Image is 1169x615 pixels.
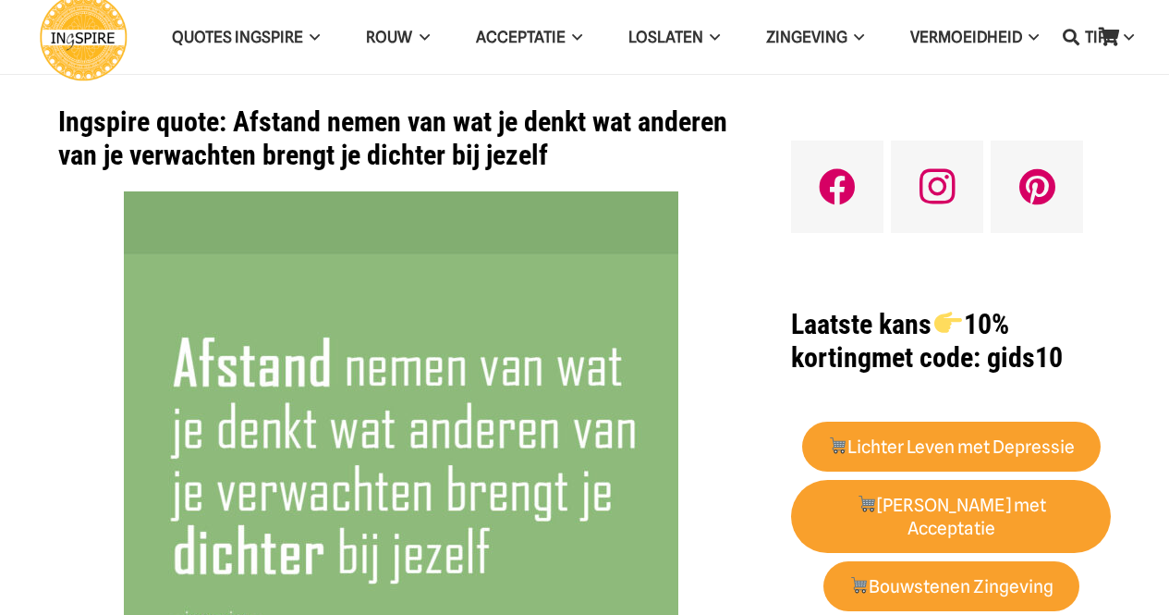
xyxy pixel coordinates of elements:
[910,28,1022,46] span: VERMOEIDHEID
[849,576,1054,597] strong: Bouwstenen Zingeving
[58,105,745,172] h1: Ingspire quote: Afstand nemen van wat je denkt wat anderen van je verwachten brengt je dichter bi...
[566,14,582,60] span: Acceptatie Menu
[476,28,566,46] span: Acceptatie
[453,14,605,61] a: AcceptatieAcceptatie Menu
[828,437,1076,458] strong: Lichter Leven met Depressie
[847,14,864,60] span: Zingeving Menu
[857,495,1046,539] strong: [PERSON_NAME] met Acceptatie
[172,28,303,46] span: QUOTES INGSPIRE
[412,14,429,60] span: ROUW Menu
[1116,14,1133,60] span: TIPS Menu
[791,308,1008,374] strong: Laatste kans 10% korting
[791,141,883,233] a: Facebook
[850,576,868,594] img: 🛒
[743,14,887,61] a: ZingevingZingeving Menu
[628,28,703,46] span: Loslaten
[605,14,743,61] a: LoslatenLoslaten Menu
[791,480,1111,554] a: 🛒[PERSON_NAME] met Acceptatie
[366,28,412,46] span: ROUW
[1053,14,1090,60] a: Zoeken
[934,309,962,337] img: 👉
[823,561,1079,612] a: 🛒Bouwstenen Zingeving
[891,141,983,233] a: Instagram
[343,14,452,61] a: ROUWROUW Menu
[1022,14,1039,60] span: VERMOEIDHEID Menu
[1085,28,1116,46] span: TIPS
[802,422,1101,473] a: 🛒Lichter Leven met Depressie
[791,308,1111,375] h1: met code: gids10
[887,14,1062,61] a: VERMOEIDHEIDVERMOEIDHEID Menu
[149,14,343,61] a: QUOTES INGSPIREQUOTES INGSPIRE Menu
[1062,14,1156,61] a: TIPSTIPS Menu
[766,28,847,46] span: Zingeving
[829,437,846,454] img: 🛒
[703,14,720,60] span: Loslaten Menu
[991,141,1083,233] a: Pinterest
[303,14,320,60] span: QUOTES INGSPIRE Menu
[858,495,875,512] img: 🛒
